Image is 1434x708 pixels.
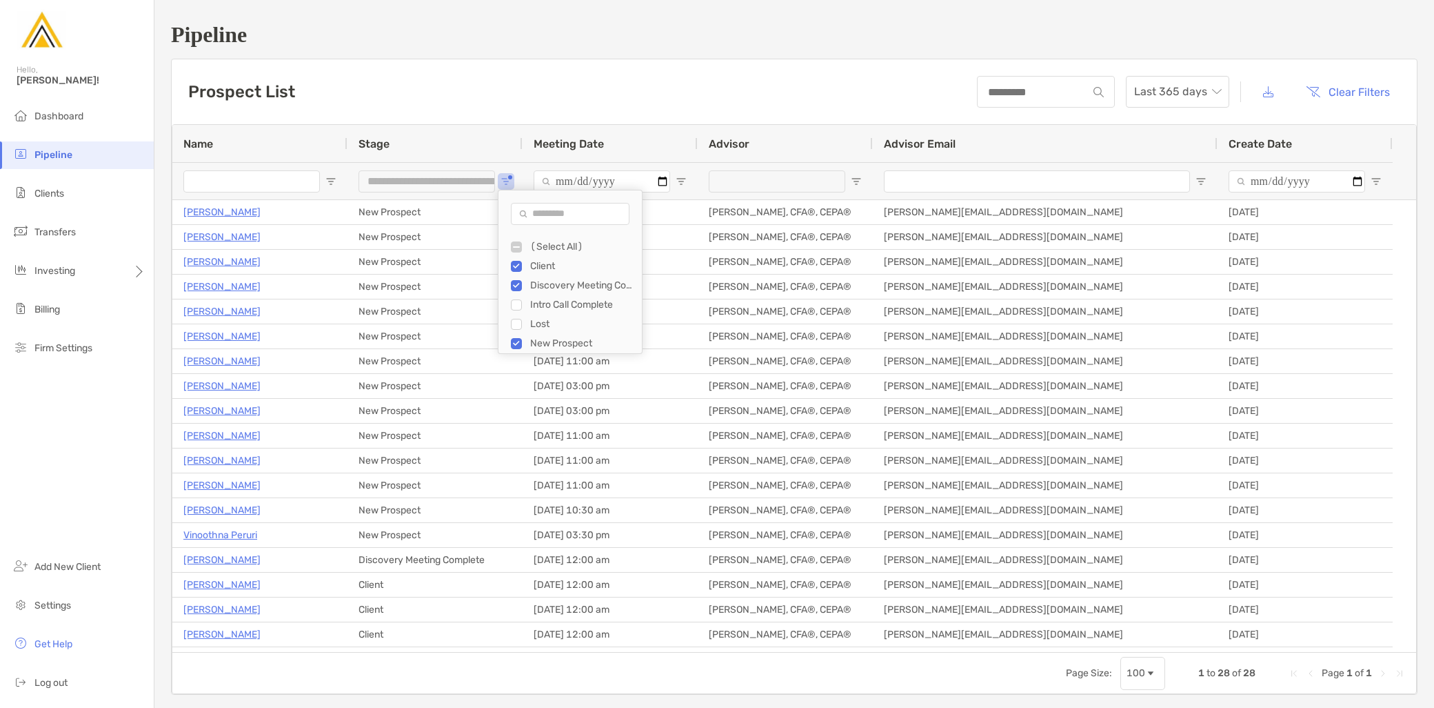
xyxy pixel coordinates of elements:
[188,82,295,101] h3: Prospect List
[1218,299,1393,324] div: [DATE]
[873,449,1218,473] div: [PERSON_NAME][EMAIL_ADDRESS][DOMAIN_NAME]
[358,137,390,150] span: Stage
[1394,668,1405,679] div: Last Page
[698,275,873,299] div: [PERSON_NAME], CFA®, CEPA®
[1346,667,1353,679] span: 1
[523,622,698,647] div: [DATE] 12:00 am
[12,300,29,317] img: billing icon
[34,342,92,354] span: Firm Settings
[34,226,76,238] span: Transfers
[698,449,873,473] div: [PERSON_NAME], CFA®, CEPA®
[183,551,261,569] p: [PERSON_NAME]
[873,349,1218,373] div: [PERSON_NAME][EMAIL_ADDRESS][DOMAIN_NAME]
[183,477,261,494] a: [PERSON_NAME]
[1134,77,1221,107] span: Last 365 days
[1206,667,1215,679] span: to
[873,598,1218,622] div: [PERSON_NAME][EMAIL_ADDRESS][DOMAIN_NAME]
[1195,176,1206,187] button: Open Filter Menu
[1218,548,1393,572] div: [DATE]
[183,170,320,193] input: Name Filter Input
[873,374,1218,398] div: [PERSON_NAME][EMAIL_ADDRESS][DOMAIN_NAME]
[523,473,698,498] div: [DATE] 11:00 am
[34,110,83,122] span: Dashboard
[1218,598,1393,622] div: [DATE]
[34,677,68,689] span: Log out
[17,6,66,55] img: Zoe Logo
[183,402,261,420] a: [PERSON_NAME]
[1232,667,1241,679] span: of
[530,279,634,291] div: Discovery Meeting Complete
[523,349,698,373] div: [DATE] 11:00 am
[1371,176,1382,187] button: Open Filter Menu
[1366,667,1372,679] span: 1
[183,576,261,593] p: [PERSON_NAME]
[523,523,698,547] div: [DATE] 03:30 pm
[1218,250,1393,274] div: [DATE]
[873,299,1218,324] div: [PERSON_NAME][EMAIL_ADDRESS][DOMAIN_NAME]
[698,573,873,597] div: [PERSON_NAME], CFA®, CEPA®
[698,523,873,547] div: [PERSON_NAME], CFA®, CEPA®
[873,548,1218,572] div: [PERSON_NAME][EMAIL_ADDRESS][DOMAIN_NAME]
[698,424,873,448] div: [PERSON_NAME], CFA®, CEPA®
[183,328,261,345] a: [PERSON_NAME]
[1218,667,1230,679] span: 28
[1305,668,1316,679] div: Previous Page
[347,250,523,274] div: New Prospect
[698,299,873,324] div: [PERSON_NAME], CFA®, CEPA®
[523,449,698,473] div: [DATE] 11:00 am
[1295,77,1400,107] button: Clear Filters
[698,548,873,572] div: [PERSON_NAME], CFA®, CEPA®
[183,303,261,320] a: [PERSON_NAME]
[523,647,698,671] div: [DATE] 12:00 am
[183,626,261,643] a: [PERSON_NAME]
[873,473,1218,498] div: [PERSON_NAME][EMAIL_ADDRESS][DOMAIN_NAME]
[523,598,698,622] div: [DATE] 12:00 am
[1218,374,1393,398] div: [DATE]
[851,176,862,187] button: Open Filter Menu
[183,353,261,370] a: [PERSON_NAME]
[1218,349,1393,373] div: [DATE]
[1218,399,1393,423] div: [DATE]
[676,176,687,187] button: Open Filter Menu
[523,573,698,597] div: [DATE] 12:00 am
[183,601,261,618] p: [PERSON_NAME]
[1289,668,1300,679] div: First Page
[698,374,873,398] div: [PERSON_NAME], CFA®, CEPA®
[873,523,1218,547] div: [PERSON_NAME][EMAIL_ADDRESS][DOMAIN_NAME]
[873,250,1218,274] div: [PERSON_NAME][EMAIL_ADDRESS][DOMAIN_NAME]
[183,377,261,395] a: [PERSON_NAME]
[183,253,261,271] p: [PERSON_NAME]
[347,498,523,522] div: New Prospect
[34,600,71,611] span: Settings
[347,299,523,324] div: New Prospect
[12,184,29,201] img: clients icon
[884,170,1190,193] input: Advisor Email Filter Input
[347,324,523,348] div: New Prospect
[523,399,698,423] div: [DATE] 03:00 pm
[1218,573,1393,597] div: [DATE]
[347,399,523,423] div: New Prospect
[698,473,873,498] div: [PERSON_NAME], CFA®, CEPA®
[12,262,29,278] img: investing icon
[183,278,261,295] a: [PERSON_NAME]
[1377,668,1388,679] div: Next Page
[347,200,523,224] div: New Prospect
[183,452,261,469] a: [PERSON_NAME]
[12,107,29,124] img: dashboard icon
[698,250,873,274] div: [PERSON_NAME], CFA®, CEPA®
[183,427,261,444] p: [PERSON_NAME]
[884,137,956,150] span: Advisor Email
[1093,87,1104,97] img: input icon
[183,228,261,246] a: [PERSON_NAME]
[709,137,749,150] span: Advisor
[1218,225,1393,249] div: [DATE]
[34,265,75,277] span: Investing
[347,647,523,671] div: Discovery Meeting Complete
[873,324,1218,348] div: [PERSON_NAME][EMAIL_ADDRESS][DOMAIN_NAME]
[873,275,1218,299] div: [PERSON_NAME][EMAIL_ADDRESS][DOMAIN_NAME]
[1218,424,1393,448] div: [DATE]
